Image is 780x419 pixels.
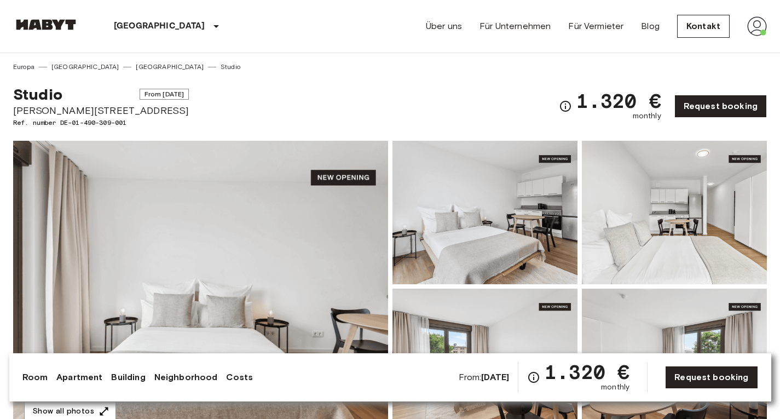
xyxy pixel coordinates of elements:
[13,104,189,118] span: [PERSON_NAME][STREET_ADDRESS]
[747,16,767,36] img: avatar
[56,371,102,384] a: Apartment
[674,95,767,118] a: Request booking
[601,382,629,393] span: monthly
[559,100,572,113] svg: Check cost overview for full price breakdown. Please note that discounts apply to new joiners onl...
[582,141,767,284] img: Picture of unit DE-01-490-309-001
[22,371,48,384] a: Room
[641,20,660,33] a: Blog
[545,362,629,382] span: 1.320 €
[154,371,218,384] a: Neighborhood
[13,62,34,72] a: Europa
[479,20,551,33] a: Für Unternehmen
[459,371,510,383] span: From:
[51,62,119,72] a: [GEOGRAPHIC_DATA]
[665,366,758,389] a: Request booking
[226,371,253,384] a: Costs
[111,371,145,384] a: Building
[527,371,540,384] svg: Check cost overview for full price breakdown. Please note that discounts apply to new joiners onl...
[426,20,462,33] a: Über uns
[677,15,730,38] a: Kontakt
[481,372,509,382] b: [DATE]
[140,89,189,100] span: From [DATE]
[568,20,623,33] a: Für Vermieter
[576,91,661,111] span: 1.320 €
[392,141,577,284] img: Picture of unit DE-01-490-309-001
[13,85,62,104] span: Studio
[221,62,240,72] a: Studio
[114,20,205,33] p: [GEOGRAPHIC_DATA]
[13,19,79,30] img: Habyt
[13,118,189,128] span: Ref. number DE-01-490-309-001
[136,62,204,72] a: [GEOGRAPHIC_DATA]
[633,111,661,122] span: monthly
